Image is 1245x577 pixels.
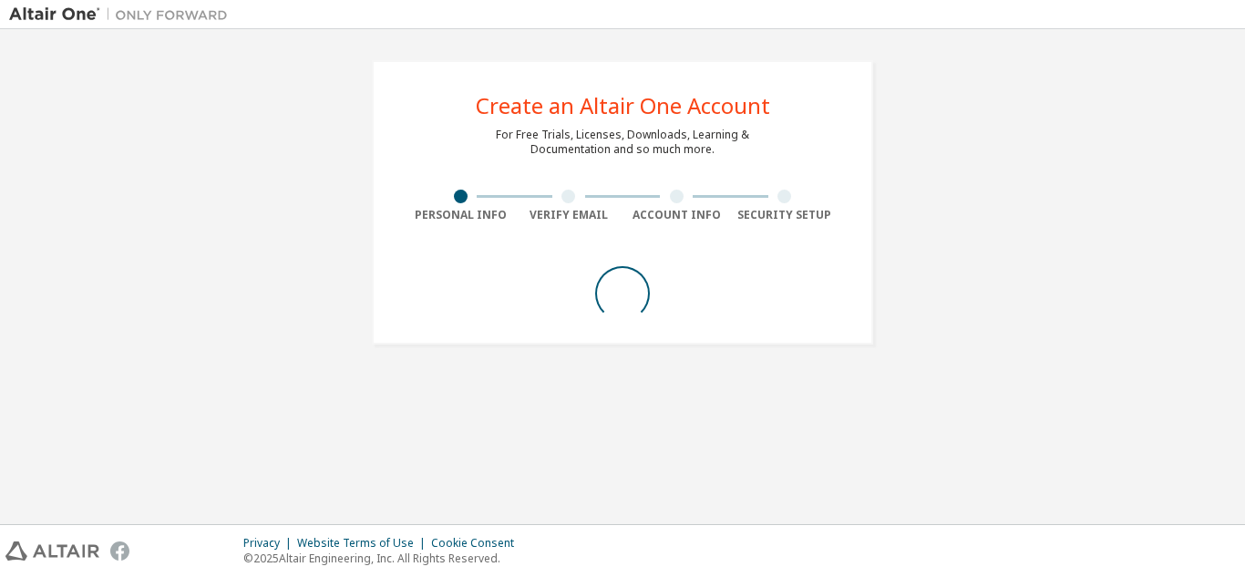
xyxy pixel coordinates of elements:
[243,551,525,566] p: © 2025 Altair Engineering, Inc. All Rights Reserved.
[406,208,515,222] div: Personal Info
[9,5,237,24] img: Altair One
[431,536,525,551] div: Cookie Consent
[5,541,99,561] img: altair_logo.svg
[731,208,839,222] div: Security Setup
[476,95,770,117] div: Create an Altair One Account
[297,536,431,551] div: Website Terms of Use
[110,541,129,561] img: facebook.svg
[243,536,297,551] div: Privacy
[515,208,623,222] div: Verify Email
[622,208,731,222] div: Account Info
[496,128,749,157] div: For Free Trials, Licenses, Downloads, Learning & Documentation and so much more.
